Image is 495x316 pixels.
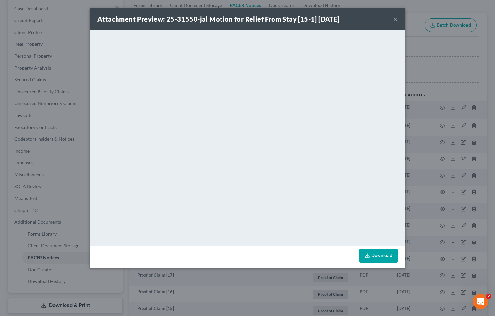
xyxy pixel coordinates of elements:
a: Download [359,249,398,263]
iframe: Intercom live chat [473,294,488,309]
iframe: <object ng-attr-data='[URL][DOMAIN_NAME]' type='application/pdf' width='100%' height='650px'></ob... [90,30,405,244]
strong: Attachment Preview: 25-31550-jal Motion for Relief From Stay [15-1] [DATE] [97,15,340,23]
span: 2 [486,294,491,299]
button: × [393,15,398,23]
